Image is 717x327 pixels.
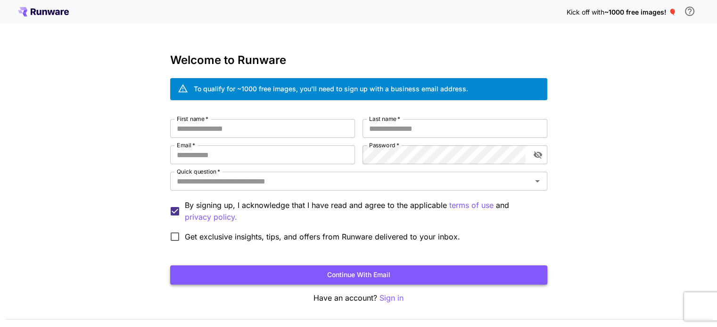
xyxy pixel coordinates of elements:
button: In order to qualify for free credit, you need to sign up with a business email address and click ... [680,2,699,21]
span: Kick off with [567,8,604,16]
span: Get exclusive insights, tips, and offers from Runware delivered to your inbox. [185,231,460,242]
button: toggle password visibility [529,146,546,163]
label: Quick question [177,167,220,175]
p: terms of use [449,199,494,211]
p: Have an account? [170,292,547,304]
label: Last name [369,115,400,123]
button: Sign in [379,292,404,304]
p: By signing up, I acknowledge that I have read and agree to the applicable and [185,199,540,223]
label: Password [369,141,399,149]
button: By signing up, I acknowledge that I have read and agree to the applicable terms of use and [185,211,237,223]
button: Open [531,175,544,188]
div: To qualify for ~1000 free images, you’ll need to sign up with a business email address. [194,84,468,94]
label: Email [177,141,195,149]
label: First name [177,115,208,123]
button: Continue with email [170,265,547,285]
p: privacy policy. [185,211,237,223]
button: By signing up, I acknowledge that I have read and agree to the applicable and privacy policy. [449,199,494,211]
h3: Welcome to Runware [170,54,547,67]
span: ~1000 free images! 🎈 [604,8,676,16]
